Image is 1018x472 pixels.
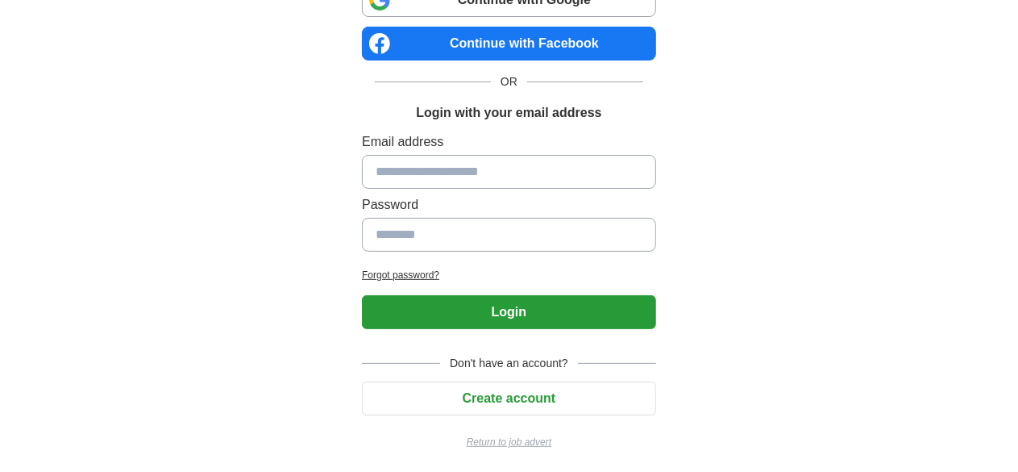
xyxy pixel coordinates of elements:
h1: Login with your email address [416,103,601,123]
a: Return to job advert [362,435,656,449]
button: Create account [362,382,656,416]
label: Password [362,195,656,215]
a: Forgot password? [362,268,656,282]
a: Create account [362,391,656,405]
a: Continue with Facebook [362,27,656,61]
button: Login [362,295,656,329]
span: OR [491,73,527,90]
label: Email address [362,132,656,152]
span: Don't have an account? [440,355,578,372]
